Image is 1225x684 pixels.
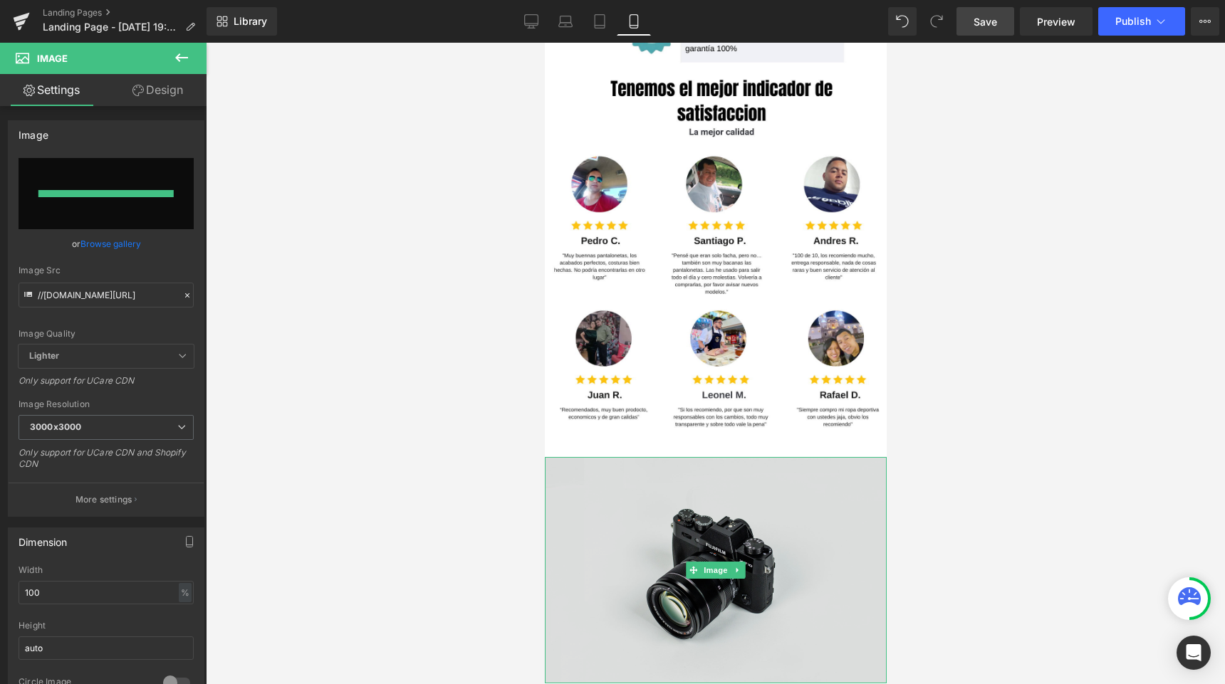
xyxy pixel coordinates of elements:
[29,350,59,361] b: Lighter
[19,265,194,275] div: Image Src
[37,53,68,64] span: Image
[888,7,917,36] button: Undo
[19,236,194,251] div: or
[1115,16,1151,27] span: Publish
[19,121,48,141] div: Image
[19,329,194,339] div: Image Quality
[514,7,548,36] a: Desktop
[1020,7,1093,36] a: Preview
[548,7,583,36] a: Laptop
[19,375,194,396] div: Only support for UCare CDN
[922,7,951,36] button: Redo
[1037,14,1075,29] span: Preview
[9,483,204,516] button: More settings
[1098,7,1185,36] button: Publish
[974,14,997,29] span: Save
[179,583,192,602] div: %
[43,21,179,33] span: Landing Page - [DATE] 19:54:42
[43,7,207,19] a: Landing Pages
[234,15,267,28] span: Library
[30,421,81,432] b: 3000x3000
[19,447,194,479] div: Only support for UCare CDN and Shopify CDN
[1177,636,1211,670] div: Open Intercom Messenger
[19,528,68,548] div: Dimension
[80,231,141,256] a: Browse gallery
[186,519,201,536] a: Expand / Collapse
[19,581,194,604] input: auto
[19,565,194,575] div: Width
[19,636,194,660] input: auto
[1191,7,1219,36] button: More
[583,7,617,36] a: Tablet
[207,7,277,36] a: New Library
[19,283,194,307] input: Link
[106,74,209,106] a: Design
[19,399,194,409] div: Image Resolution
[19,621,194,631] div: Height
[156,519,186,536] span: Image
[617,7,651,36] a: Mobile
[75,493,132,506] p: More settings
